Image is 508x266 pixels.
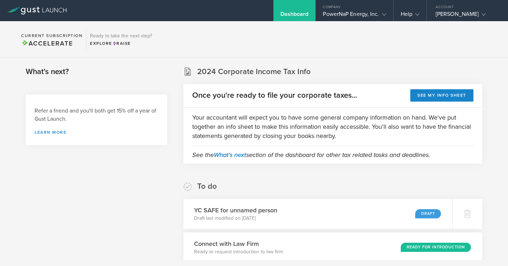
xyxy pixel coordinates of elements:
[183,199,452,229] div: YC SAFE for unnamed personDraft last modified on [DATE]Draft
[401,11,419,21] div: Help
[21,34,83,38] h2: Current Subscription
[112,41,131,46] span: Raise
[194,248,283,255] p: Ready to request introduction to law firm
[197,181,217,192] h2: To do
[90,40,152,47] div: Explore
[21,40,73,47] span: Accelerate
[183,232,482,262] div: Connect with Law FirmReady to request introduction to law firmReady for Introduction
[280,11,309,21] div: Dashboard
[194,215,277,222] p: Draft last modified on [DATE]
[35,130,158,134] a: Learn more
[197,67,311,77] h2: 2024 Corporate Income Tax Info
[194,206,277,215] h3: YC SAFE for unnamed person
[214,151,246,159] a: What's next
[194,239,283,248] h3: Connect with Law Firm
[415,209,441,218] div: Draft
[436,11,496,21] div: [PERSON_NAME]
[473,232,508,266] iframe: Chat Widget
[35,107,158,123] h3: Refer a friend and you'll both get 15% off a year of Gust Launch.
[192,90,357,101] h2: Once you're ready to file your corporate taxes...
[86,28,156,50] div: Ready to take the next step?ExploreRaise
[90,34,152,38] h3: Ready to take the next step?
[410,89,473,102] button: See my info sheet
[192,113,473,140] p: Your accountant will expect you to have some general company information on hand. We've put toget...
[26,67,69,77] h2: What's next?
[401,243,471,252] div: Ready for Introduction
[192,151,430,159] em: See the section of the dashboard for other tax related tasks and deadlines.
[323,11,386,21] div: PowerNaP Energy, Inc.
